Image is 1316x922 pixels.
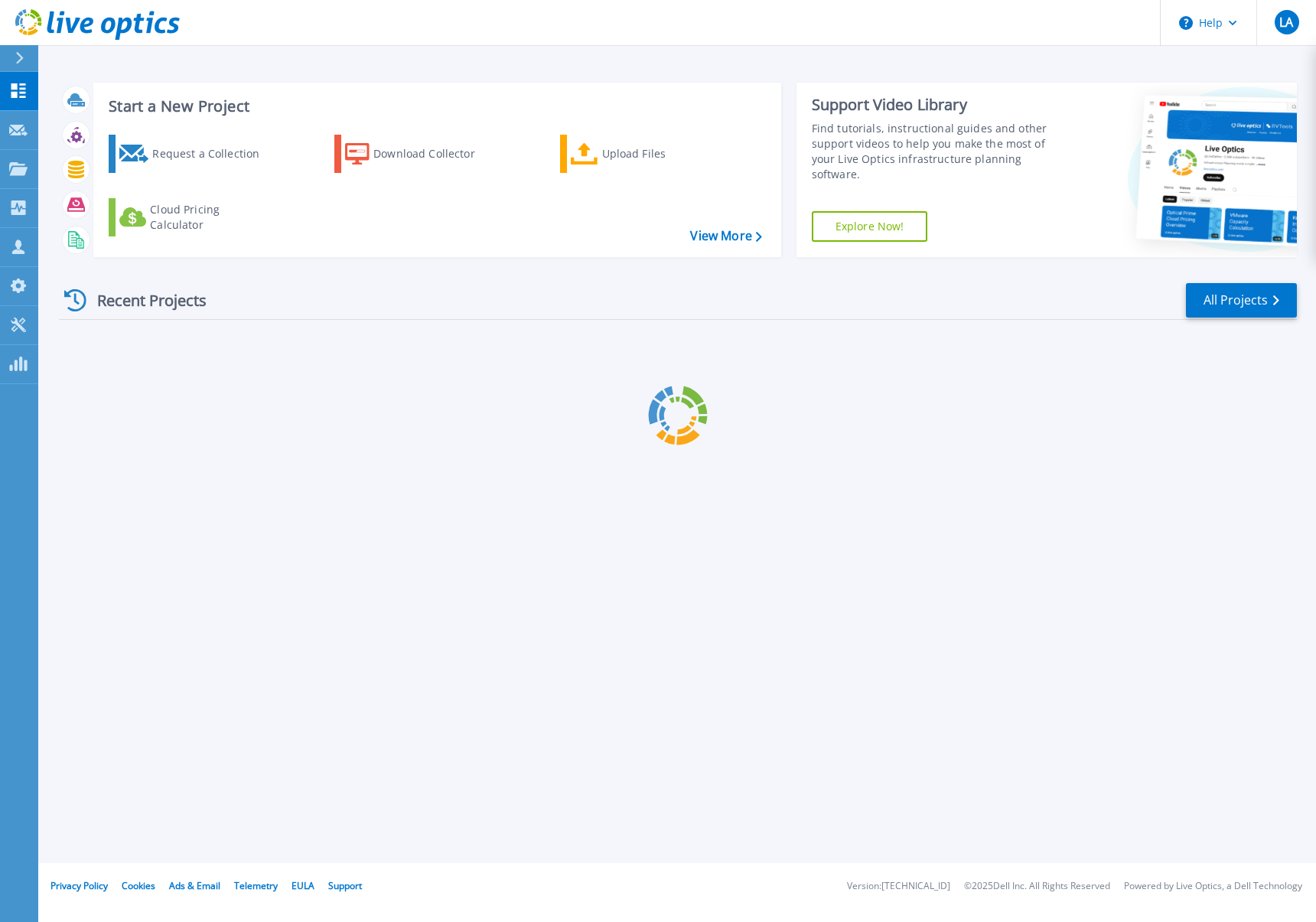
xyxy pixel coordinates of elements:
[152,138,275,169] div: Request a Collection
[122,879,155,892] a: Cookies
[59,282,227,319] div: Recent Projects
[292,879,314,892] a: EULA
[328,879,362,892] a: Support
[109,198,279,236] a: Cloud Pricing Calculator
[690,229,761,243] a: View More
[150,202,272,233] div: Cloud Pricing Calculator
[1279,16,1293,28] span: LA
[812,95,1065,115] div: Support Video Library
[1124,881,1302,891] li: Powered by Live Optics, a Dell Technology
[812,121,1065,182] div: Find tutorials, instructional guides and other support videos to help you make the most of your L...
[560,135,731,173] a: Upload Files
[602,138,725,169] div: Upload Files
[109,135,279,173] a: Request a Collection
[373,138,496,169] div: Download Collector
[964,881,1110,891] li: © 2025 Dell Inc. All Rights Reserved
[847,881,950,891] li: Version: [TECHNICAL_ID]
[109,98,761,115] h3: Start a New Project
[234,879,278,892] a: Telemetry
[812,211,928,242] a: Explore Now!
[1186,283,1297,318] a: All Projects
[334,135,505,173] a: Download Collector
[50,879,108,892] a: Privacy Policy
[169,879,220,892] a: Ads & Email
